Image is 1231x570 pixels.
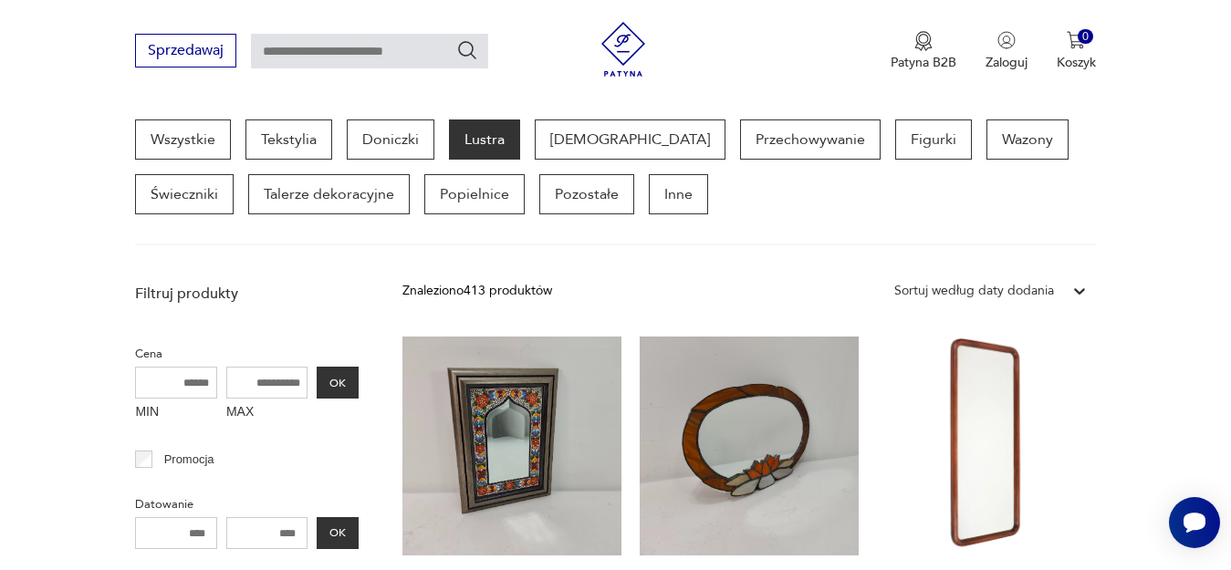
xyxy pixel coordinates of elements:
p: Promocja [164,450,214,470]
button: Zaloguj [986,31,1028,71]
img: Ikona medalu [914,31,933,51]
p: Cena [135,344,359,364]
img: Ikona koszyka [1067,31,1085,49]
a: Pozostałe [539,174,634,214]
button: Patyna B2B [891,31,956,71]
a: Sprzedawaj [135,46,236,58]
div: Znaleziono 413 produktów [402,281,552,301]
a: Tekstylia [245,119,332,160]
button: Sprzedawaj [135,34,236,67]
iframe: Smartsupp widget button [1169,497,1220,548]
a: Lustra [449,119,520,160]
div: 0 [1078,29,1093,45]
img: Patyna - sklep z meblami i dekoracjami vintage [596,22,651,77]
p: Datowanie [135,494,359,514]
a: Świeczniki [135,174,234,214]
a: Figurki [895,119,972,160]
p: Koszyk [1057,54,1096,71]
label: MIN [135,399,217,428]
a: Wazony [986,119,1069,160]
p: Filtruj produkty [135,284,359,304]
a: [DEMOGRAPHIC_DATA] [535,119,725,160]
div: Sortuj według daty dodania [894,281,1054,301]
a: Przechowywanie [740,119,881,160]
a: Wszystkie [135,119,231,160]
a: Talerze dekoracyjne [248,174,410,214]
p: Zaloguj [986,54,1028,71]
button: OK [317,517,359,549]
a: Inne [649,174,708,214]
label: MAX [226,399,308,428]
a: Doniczki [347,119,434,160]
a: Popielnice [424,174,525,214]
button: OK [317,367,359,399]
img: Ikonka użytkownika [997,31,1016,49]
a: Ikona medaluPatyna B2B [891,31,956,71]
button: Szukaj [456,39,478,61]
button: 0Koszyk [1057,31,1096,71]
p: Patyna B2B [891,54,956,71]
